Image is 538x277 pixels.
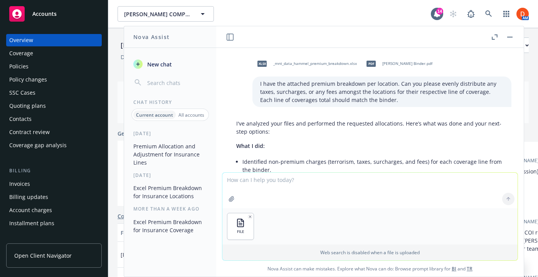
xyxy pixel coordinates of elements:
[6,73,102,86] a: Policy changes
[146,60,172,68] span: New chat
[237,229,244,234] span: FILE
[516,8,529,20] img: photo
[6,191,102,203] a: Billing updates
[118,129,150,138] span: General info
[14,252,72,260] span: Open Client Navigator
[9,191,48,203] div: Billing updates
[467,265,472,272] a: TR
[252,54,358,73] div: xlsx_mnt_data_hammel_premium_breakdown.xlsx
[9,47,33,59] div: Coverage
[6,34,102,46] a: Overview
[9,87,35,99] div: SSC Cases
[446,6,461,22] a: Start snowing
[227,213,254,240] button: FILE
[242,156,504,175] li: Identified non-premium charges (terrorism, taxes, surcharges, and fees) for each coverage line fr...
[32,11,57,17] span: Accounts
[124,206,216,212] div: More than a week ago
[6,87,102,99] a: SSC Cases
[219,261,521,277] span: Nova Assist can make mistakes. Explore what Nova can do: Browse prompt library for and
[361,54,434,73] div: pdf[PERSON_NAME] Binder.pdf
[124,130,216,137] div: [DATE]
[130,57,210,71] button: New chat
[6,3,102,25] a: Accounts
[146,77,207,88] input: Search chats
[178,112,204,118] p: All accounts
[124,10,191,18] span: [PERSON_NAME] COMPANIES, INC.
[227,249,513,256] p: Web search is disabled when a file is uploaded
[463,6,479,22] a: Report a Bug
[6,100,102,112] a: Quoting plans
[481,6,496,22] a: Search
[133,33,170,41] h1: Nova Assist
[9,100,46,112] div: Quoting plans
[6,47,102,59] a: Coverage
[382,61,432,66] span: [PERSON_NAME] Binder.pdf
[118,212,141,220] a: Contacts
[436,8,443,15] div: 14
[9,139,67,151] div: Coverage gap analysis
[6,113,102,125] a: Contacts
[6,217,102,229] a: Installment plans
[273,61,357,66] span: _mnt_data_hammel_premium_breakdown.xlsx
[236,119,504,136] p: I've analyzed your files and performed the requested allocations. Here’s what was done and your n...
[9,113,32,125] div: Contacts
[9,178,30,190] div: Invoices
[124,99,216,105] div: Chat History
[9,34,33,46] div: Overview
[260,80,504,104] p: I have the attached premium breakdown per location. Can you please evenly distribute any taxes, s...
[257,61,267,66] span: xlsx
[6,178,102,190] a: Invoices
[6,204,102,216] a: Account charges
[121,229,176,237] div: Full name
[499,6,514,22] a: Switch app
[121,53,208,61] div: DBA: PITT [US_STATE] EXPRESS LLC
[9,126,50,138] div: Contract review
[136,112,173,118] p: Current account
[118,223,187,242] button: Full name
[452,265,456,272] a: BI
[9,60,29,73] div: Policies
[9,73,47,86] div: Policy changes
[236,142,265,150] span: What I did:
[9,204,52,216] div: Account charges
[130,140,210,169] button: Premium Allocation and Adjustment for Insurance Lines
[6,126,102,138] a: Contract review
[118,40,230,50] div: [PERSON_NAME] COMPANIES, INC.
[118,6,214,22] button: [PERSON_NAME] COMPANIES, INC.
[6,139,102,151] a: Coverage gap analysis
[6,60,102,73] a: Policies
[367,61,376,66] span: pdf
[130,182,210,202] button: Excel Premium Breakdown for Insurance Locations
[124,172,216,178] div: [DATE]
[9,217,54,229] div: Installment plans
[6,167,102,175] div: Billing
[121,251,164,259] span: [PERSON_NAME]
[130,216,210,236] button: Excel Premium Breakdown for Insurance Coverage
